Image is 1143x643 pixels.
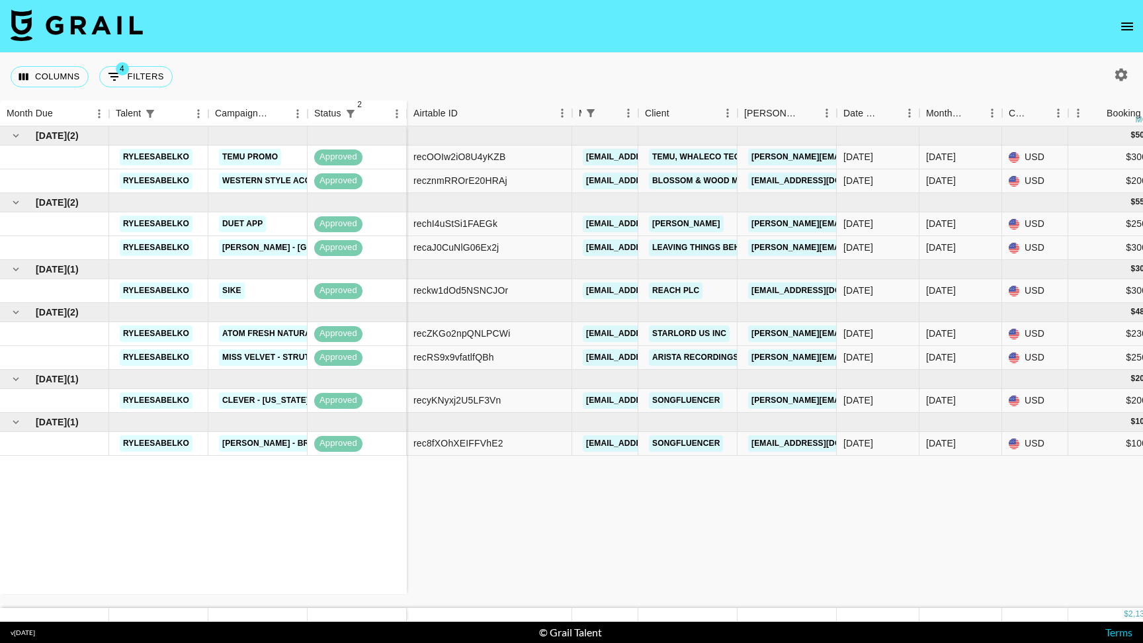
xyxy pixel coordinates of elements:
[67,415,79,429] span: ( 1 )
[843,174,873,187] div: 9/4/2024
[1048,103,1068,123] button: Menu
[120,282,192,299] a: ryleesabelko
[1002,169,1068,193] div: USD
[1131,263,1136,275] div: $
[579,101,581,126] div: Manager
[141,105,159,123] div: 1 active filter
[1002,322,1068,346] div: USD
[219,325,373,342] a: Atom Fresh Natural Deodorant
[11,66,89,87] button: Select columns
[219,173,355,189] a: Western Style Accessories
[669,104,688,122] button: Sort
[583,435,731,452] a: [EMAIL_ADDRESS][DOMAIN_NAME]
[7,126,25,145] button: hide children
[583,173,731,189] a: [EMAIL_ADDRESS][DOMAIN_NAME]
[843,351,873,364] div: 12/18/2024
[649,392,723,409] a: Songfluencer
[718,103,738,123] button: Menu
[649,173,816,189] a: Blossom & Wood Media Canada INC.
[1105,626,1132,638] a: Terms
[581,104,600,122] button: Show filters
[1124,609,1128,620] div: $
[36,196,67,209] span: [DATE]
[413,217,497,230] div: rechI4uStSi1FAEGk
[413,174,507,187] div: recznmRROrE20HRAj
[53,105,71,123] button: Sort
[583,392,731,409] a: [EMAIL_ADDRESS][DOMAIN_NAME]
[738,101,837,126] div: Booker
[748,392,964,409] a: [PERSON_NAME][EMAIL_ADDRESS][DOMAIN_NAME]
[219,239,388,256] a: [PERSON_NAME] - [GEOGRAPHIC_DATA]
[600,104,618,122] button: Sort
[1131,416,1136,427] div: $
[572,101,638,126] div: Manager
[982,103,1002,123] button: Menu
[1009,101,1030,126] div: Currency
[926,101,964,126] div: Month Due
[7,101,53,126] div: Month Due
[458,104,476,122] button: Sort
[583,149,731,165] a: [EMAIL_ADDRESS][DOMAIN_NAME]
[341,105,360,123] div: 2 active filters
[744,101,798,126] div: [PERSON_NAME]
[645,101,669,126] div: Client
[120,149,192,165] a: ryleesabelko
[649,239,796,256] a: Leaving Things Behind Touring
[649,282,702,299] a: Reach PLC
[1131,373,1136,384] div: $
[926,351,956,364] div: Dec '24
[748,435,896,452] a: [EMAIL_ADDRESS][DOMAIN_NAME]
[36,263,67,276] span: [DATE]
[583,349,731,366] a: [EMAIL_ADDRESS][DOMAIN_NAME]
[141,105,159,123] button: Show filters
[748,282,896,299] a: [EMAIL_ADDRESS][DOMAIN_NAME]
[843,241,873,254] div: 10/9/2024
[1088,104,1107,122] button: Sort
[583,239,731,256] a: [EMAIL_ADDRESS][DOMAIN_NAME]
[11,628,35,637] div: v [DATE]
[116,62,129,75] span: 4
[11,9,143,41] img: Grail Talent
[120,325,192,342] a: ryleesabelko
[649,149,1001,165] a: Temu, Whaleco Technology Limited ([GEOGRAPHIC_DATA]/[GEOGRAPHIC_DATA])
[99,66,173,87] button: Show filters
[314,327,362,340] span: approved
[120,239,192,256] a: ryleesabelko
[7,260,25,279] button: hide children
[314,351,362,364] span: approved
[407,101,572,126] div: Airtable ID
[748,149,1032,165] a: [PERSON_NAME][EMAIL_ADDRESS][PERSON_NAME][DOMAIN_NAME]
[219,392,312,409] a: Clever - [US_STATE]
[649,435,723,452] a: Songfluencer
[413,241,499,254] div: recaJ0CuNlG06Ex2j
[837,101,919,126] div: Date Created
[843,437,873,450] div: 4/9/2025
[120,392,192,409] a: ryleesabelko
[208,101,308,126] div: Campaign (Type)
[413,150,505,163] div: recOOIw2iO8U4yKZB
[1002,432,1068,456] div: USD
[1131,196,1136,208] div: $
[649,325,730,342] a: STARLORD US INC
[1131,130,1136,141] div: $
[219,216,266,232] a: Duet App
[7,303,25,321] button: hide children
[900,103,919,123] button: Menu
[748,216,1032,232] a: [PERSON_NAME][EMAIL_ADDRESS][DOMAIN_NAME][PERSON_NAME]
[413,351,494,364] div: recRS9x9vfatlfQBh
[919,101,1002,126] div: Month Due
[109,101,208,126] div: Talent
[843,101,881,126] div: Date Created
[219,149,281,165] a: temu promo
[638,101,738,126] div: Client
[926,174,956,187] div: Sep '24
[159,105,178,123] button: Sort
[67,306,79,319] span: ( 2 )
[1002,101,1068,126] div: Currency
[843,394,873,407] div: 1/2/2025
[926,284,956,297] div: Nov '24
[1002,236,1068,260] div: USD
[314,101,341,126] div: Status
[387,104,407,124] button: Menu
[926,217,956,230] div: Oct '24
